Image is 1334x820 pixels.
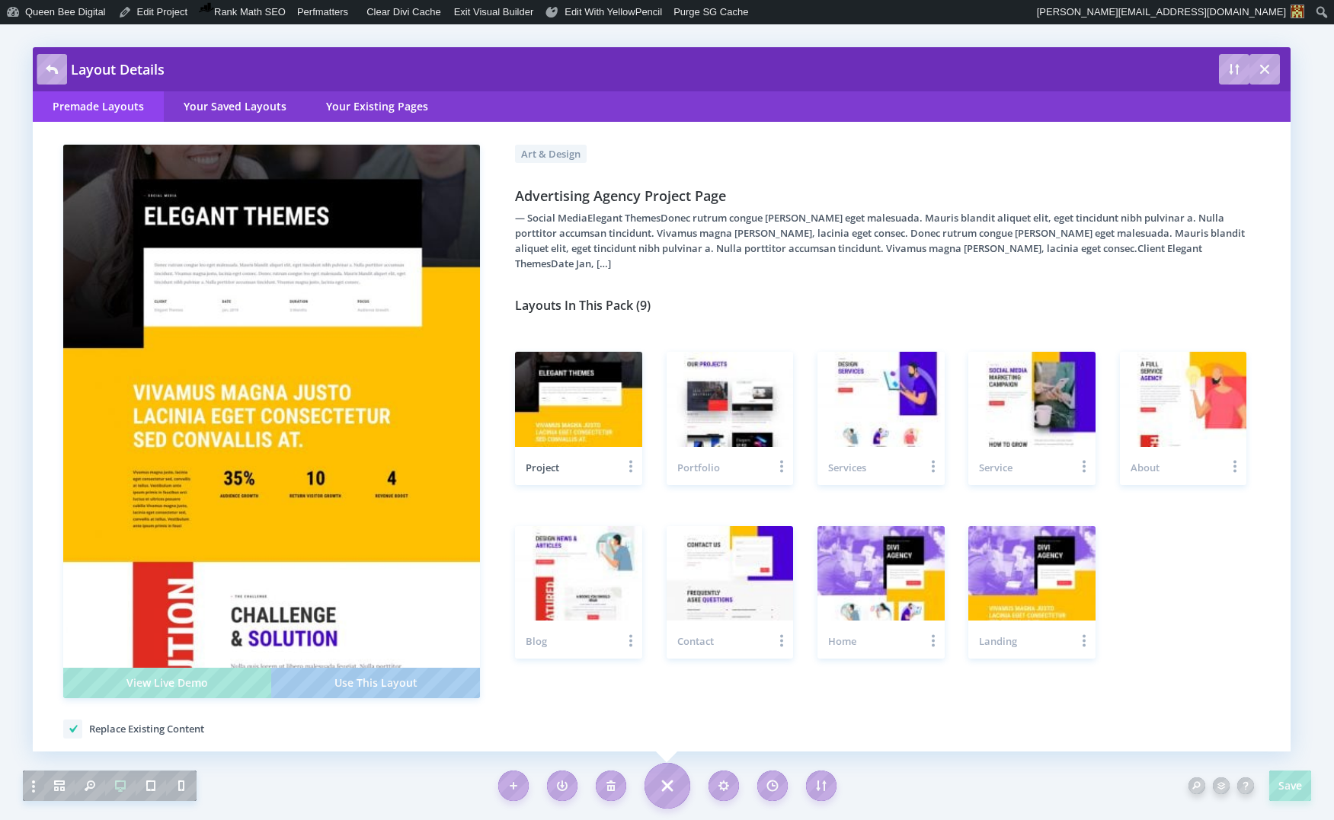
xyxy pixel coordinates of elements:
a: Premade Layouts [33,91,164,122]
div: Layout Details [71,63,1271,75]
span: Rank Math SEO [214,6,286,18]
a: Your Saved Layouts [164,91,306,122]
a: Your Existing Pages [306,91,448,122]
button: Save [1269,771,1311,801]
